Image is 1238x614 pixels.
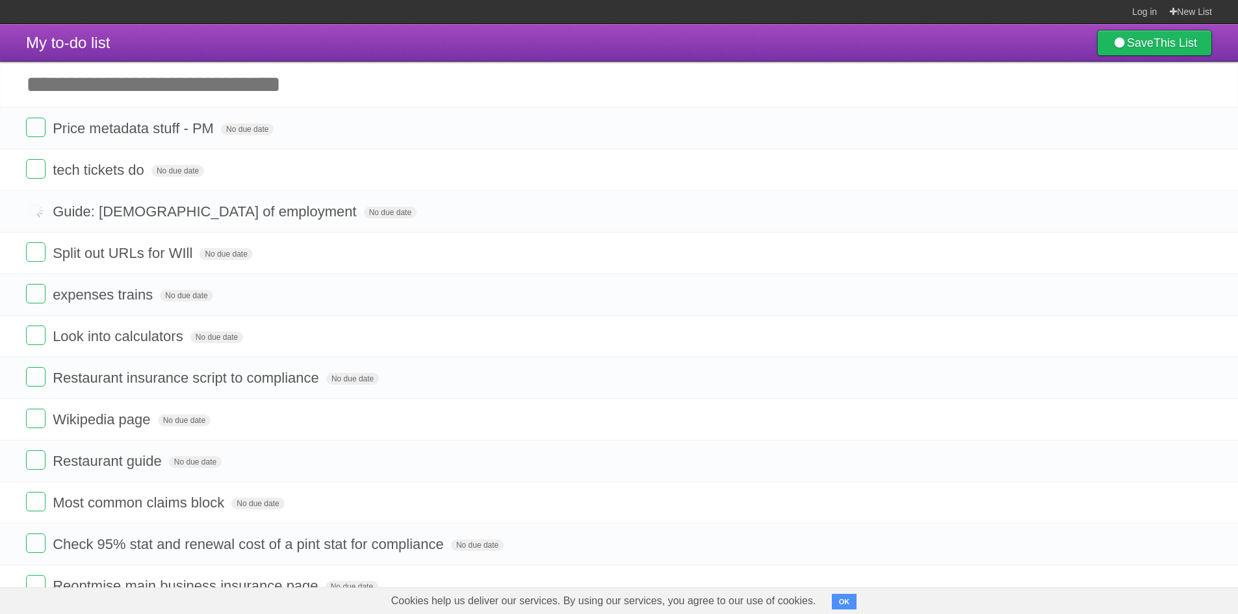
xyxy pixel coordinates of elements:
span: Price metadata stuff - PM [53,120,217,136]
span: No due date [364,207,417,218]
label: Done [26,326,45,345]
label: Done [26,242,45,262]
span: Most common claims block [53,494,227,511]
span: No due date [160,290,213,301]
b: This List [1154,36,1197,49]
span: No due date [151,165,204,177]
span: No due date [190,331,243,343]
span: Wikipedia page [53,411,153,428]
label: Done [26,159,45,179]
span: Cookies help us deliver our services. By using our services, you agree to our use of cookies. [378,588,829,614]
label: Done [26,575,45,595]
span: Split out URLs for WIll [53,245,196,261]
span: My to-do list [26,34,110,51]
label: Done [26,492,45,511]
label: Done [26,450,45,470]
span: Restaurant guide [53,453,165,469]
span: tech tickets do [53,162,148,178]
span: Check 95% stat and renewal cost of a pint stat for compliance [53,536,447,552]
label: Done [26,533,45,553]
span: Reoptmise main business insurance page [53,578,321,594]
span: No due date [231,498,284,509]
span: No due date [326,581,378,593]
label: Done [26,201,45,220]
span: No due date [451,539,504,551]
label: Done [26,284,45,303]
span: No due date [169,456,222,468]
a: SaveThis List [1097,30,1212,56]
span: No due date [221,123,274,135]
span: Restaurant insurance script to compliance [53,370,322,386]
span: expenses trains [53,287,156,303]
span: Guide: [DEMOGRAPHIC_DATA] of employment [53,203,359,220]
span: No due date [158,415,211,426]
span: No due date [326,373,379,385]
button: OK [832,594,857,609]
span: Look into calculators [53,328,187,344]
span: No due date [200,248,252,260]
label: Done [26,118,45,137]
label: Done [26,409,45,428]
label: Done [26,367,45,387]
